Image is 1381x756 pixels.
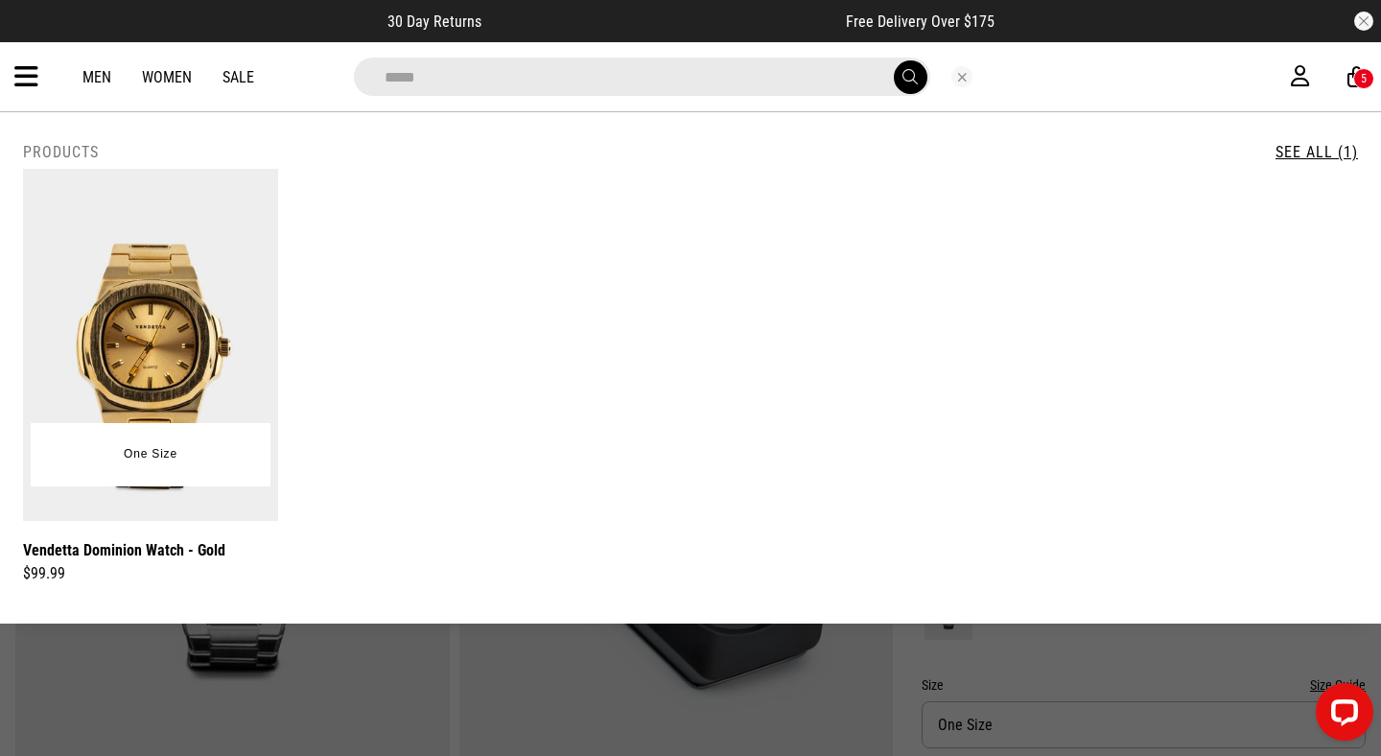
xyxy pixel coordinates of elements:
iframe: LiveChat chat widget [1300,675,1381,756]
iframe: Customer reviews powered by Trustpilot [520,12,808,31]
a: Women [142,68,192,86]
span: Free Delivery Over $175 [846,12,995,31]
a: See All (1) [1276,143,1358,161]
a: 5 [1347,67,1366,87]
button: Close search [951,66,972,87]
div: $99.99 [23,562,278,585]
div: 5 [1361,72,1367,85]
a: Sale [222,68,254,86]
a: Men [82,68,111,86]
a: Vendetta Dominion Watch - Gold [23,538,225,562]
img: Vendetta Dominion Watch - Gold in Gold [23,169,278,521]
button: One Size [109,437,192,472]
h2: Products [23,143,99,161]
span: 30 Day Returns [387,12,481,31]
